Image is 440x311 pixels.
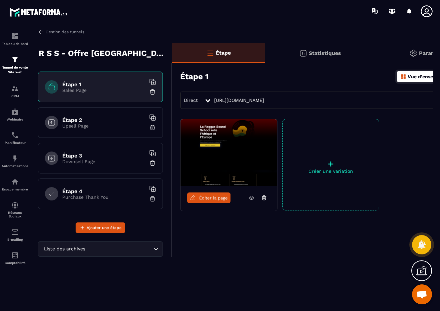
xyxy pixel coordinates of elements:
a: social-networksocial-networkRéseaux Sociaux [2,196,28,223]
h3: Étape 1 [180,72,209,81]
p: Créer une variation [283,168,379,174]
img: automations [11,108,19,116]
a: emailemailE-mailing [2,223,28,246]
a: formationformationCRM [2,80,28,103]
p: Espace membre [2,187,28,191]
h6: Étape 2 [62,117,146,123]
img: accountant [11,251,19,259]
img: social-network [11,201,19,209]
p: CRM [2,94,28,98]
a: Éditer la page [187,192,230,203]
h6: Étape 4 [62,188,146,194]
span: Liste des archives [42,245,87,253]
p: R S S - Offre [GEOGRAPHIC_DATA] [39,47,167,60]
p: Planificateur [2,141,28,145]
p: Downsell Page [62,159,146,164]
a: automationsautomationsEspace membre [2,173,28,196]
img: dashboard-orange.40269519.svg [400,74,406,80]
p: Tunnel de vente Site web [2,65,28,75]
div: Search for option [38,241,163,257]
img: automations [11,155,19,162]
h6: Étape 3 [62,153,146,159]
img: formation [11,56,19,64]
a: automationsautomationsWebinaire [2,103,28,126]
img: stats.20deebd0.svg [299,49,307,57]
span: Direct [184,98,198,103]
a: schedulerschedulerPlanificateur [2,126,28,150]
img: setting-gr.5f69749f.svg [409,49,417,57]
p: Statistiques [309,50,341,56]
a: formationformationTunnel de vente Site web [2,51,28,80]
p: Étape [216,50,231,56]
img: bars-o.4a397970.svg [206,49,214,57]
p: Automatisations [2,164,28,168]
div: Ouvrir le chat [412,284,432,304]
img: trash [149,160,156,166]
img: trash [149,89,156,95]
img: arrow [38,29,44,35]
span: Éditer la page [199,195,228,200]
p: Upsell Page [62,123,146,129]
p: Comptabilité [2,261,28,265]
img: formation [11,85,19,93]
img: trash [149,195,156,202]
button: Ajouter une étape [76,222,125,233]
a: formationformationTableau de bord [2,27,28,51]
a: [URL][DOMAIN_NAME] [214,98,264,103]
input: Search for option [87,245,152,253]
img: scheduler [11,131,19,139]
span: Ajouter une étape [87,224,122,231]
p: Webinaire [2,118,28,121]
p: Sales Page [62,88,146,93]
a: Gestion des tunnels [38,29,84,35]
img: automations [11,178,19,186]
p: Réseaux Sociaux [2,211,28,218]
img: email [11,228,19,236]
p: Purchase Thank You [62,194,146,200]
p: E-mailing [2,238,28,241]
img: formation [11,32,19,40]
h6: Étape 1 [62,81,146,88]
p: + [283,159,379,168]
img: image [181,119,277,186]
a: accountantaccountantComptabilité [2,246,28,270]
p: Tableau de bord [2,42,28,46]
img: trash [149,124,156,131]
img: logo [9,6,69,18]
a: automationsautomationsAutomatisations [2,150,28,173]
